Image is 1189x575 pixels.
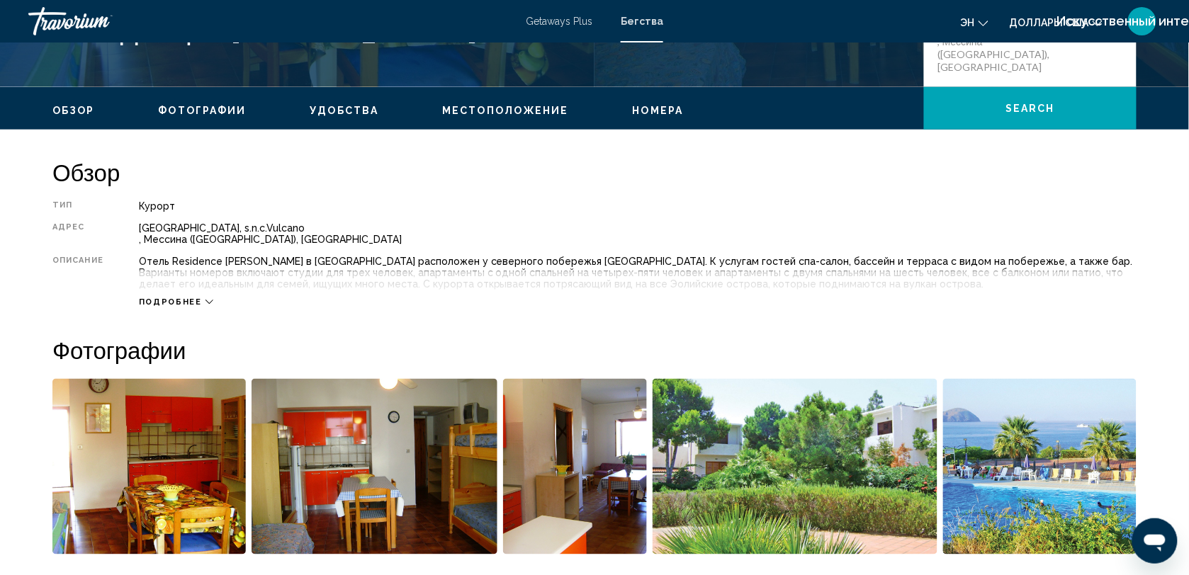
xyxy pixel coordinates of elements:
[28,7,512,35] a: Травориум
[139,222,1137,245] div: [GEOGRAPHIC_DATA], s.n.c.Vulcano , Мессина ([GEOGRAPHIC_DATA]), [GEOGRAPHIC_DATA]
[961,12,988,33] button: Изменение языка
[310,104,379,117] button: Удобства
[252,378,498,555] button: Открыть полноэкранный слайдер изображений
[526,16,592,27] a: Getaways Plus
[924,87,1137,130] button: Search
[139,256,1137,290] div: Отель Residence [PERSON_NAME] в [GEOGRAPHIC_DATA] расположен у северного побережья [GEOGRAPHIC_DA...
[633,105,684,116] span: Номера
[159,105,247,116] span: Фотографии
[1005,103,1055,115] span: Search
[310,105,379,116] span: Удобства
[139,297,213,307] button: Подробнее
[1010,17,1089,28] span: Доллары США
[633,104,684,117] button: Номера
[1132,518,1178,564] iframe: Кнопка запуска окна обмена сообщениями
[1010,12,1103,33] button: Изменить валюту
[52,336,1137,364] h2: Фотографии
[139,297,202,307] span: Подробнее
[442,105,568,116] span: Местоположение
[52,222,103,245] div: Адрес
[621,16,663,27] a: Бегства
[52,200,103,212] div: Тип
[139,200,1137,212] div: Курорт
[943,378,1137,555] button: Открыть полноэкранный слайдер изображений
[503,378,647,555] button: Открыть полноэкранный слайдер изображений
[52,104,95,117] button: Обзор
[52,158,1137,186] h2: Обзор
[961,17,975,28] span: эн
[52,105,95,116] span: Обзор
[159,104,247,117] button: Фотографии
[653,378,938,555] button: Открыть полноэкранный слайдер изображений
[442,104,568,117] button: Местоположение
[1124,6,1161,36] button: Пользовательское меню
[52,256,103,290] div: Описание
[52,378,246,555] button: Открыть полноэкранный слайдер изображений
